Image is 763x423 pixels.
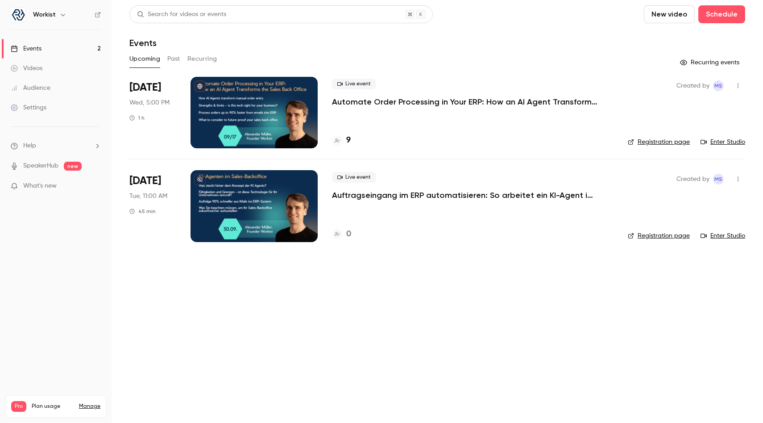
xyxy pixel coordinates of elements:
a: Enter Studio [701,231,745,240]
div: Events [11,44,41,53]
a: Automate Order Processing in Your ERP: How an AI Agent Transforms the Sales Back Office [332,96,600,107]
div: 1 h [129,114,145,121]
span: Help [23,141,36,151]
span: Max Sauermilch [713,80,724,91]
a: Enter Studio [701,138,745,147]
li: help-dropdown-opener [11,141,101,151]
span: [DATE] [129,174,161,188]
span: Tue, 11:00 AM [129,192,167,201]
span: MS [714,80,722,91]
h4: 0 [346,228,351,240]
span: Plan usage [32,403,74,410]
div: Sep 30 Tue, 11:00 AM (Europe/Berlin) [129,170,176,242]
div: Audience [11,84,50,92]
a: Manage [79,403,100,410]
h4: 9 [346,134,351,147]
div: Settings [11,103,46,112]
span: Created by [676,80,709,91]
span: new [64,162,82,171]
span: Live event [332,172,376,183]
iframe: Noticeable Trigger [90,182,101,190]
div: Videos [11,64,42,73]
a: 0 [332,228,351,240]
div: Sep 17 Wed, 5:00 PM (Europe/Berlin) [129,77,176,148]
span: Max Sauermilch [713,174,724,184]
a: Registration page [628,138,690,147]
a: 9 [332,134,351,147]
a: SpeakerHub [23,161,58,171]
h1: Events [129,38,157,48]
a: Auftragseingang im ERP automatisieren: So arbeitet ein KI-Agent im Sales-Backoffice [332,190,600,201]
button: Recurring [187,52,217,66]
h6: Workist [33,10,56,19]
div: 45 min [129,208,156,215]
span: Wed, 5:00 PM [129,98,170,107]
a: Registration page [628,231,690,240]
button: Past [167,52,180,66]
button: Recurring events [676,55,745,70]
span: What's new [23,181,57,191]
button: New video [644,5,695,23]
span: MS [714,174,722,184]
button: Schedule [698,5,745,23]
span: [DATE] [129,80,161,95]
button: Upcoming [129,52,160,66]
span: Live event [332,79,376,89]
span: Created by [676,174,709,184]
span: Pro [11,401,26,412]
div: Search for videos or events [137,10,226,19]
img: Workist [11,8,25,22]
